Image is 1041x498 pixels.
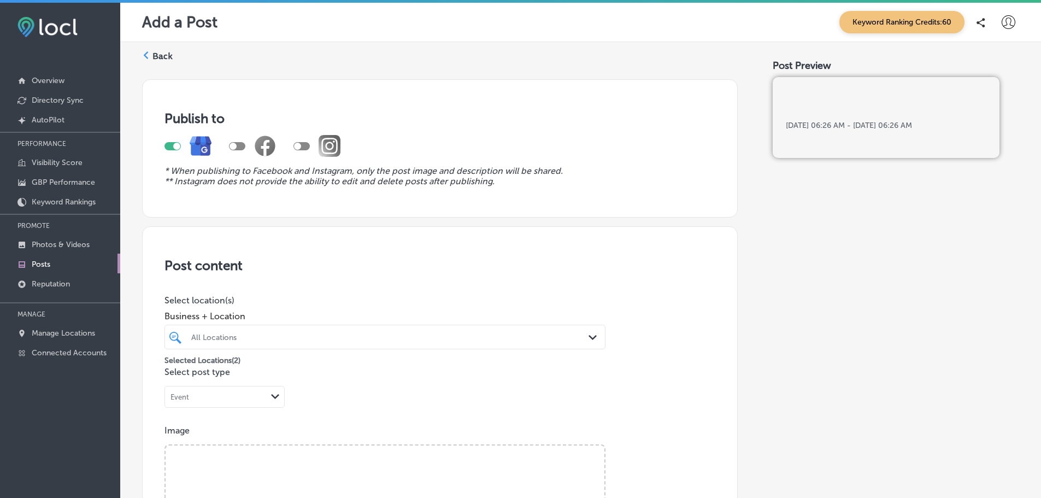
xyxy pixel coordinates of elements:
[773,60,1019,72] div: Post Preview
[164,257,715,273] h3: Post content
[32,279,70,289] p: Reputation
[164,425,715,436] p: Image
[164,367,715,377] p: Select post type
[786,121,986,130] h5: [DATE] 06:26 AM - [DATE] 06:26 AM
[32,158,83,167] p: Visibility Score
[32,348,107,358] p: Connected Accounts
[17,17,78,37] img: fda3e92497d09a02dc62c9cd864e3231.png
[170,393,189,401] div: Event
[32,178,95,187] p: GBP Performance
[164,311,605,321] span: Business + Location
[32,329,95,338] p: Manage Locations
[191,332,590,342] div: All Locations
[164,166,563,176] i: * When publishing to Facebook and Instagram, only the post image and description will be shared.
[32,260,50,269] p: Posts
[152,50,173,62] label: Back
[32,76,64,85] p: Overview
[164,351,240,365] p: Selected Locations ( 2 )
[164,110,715,126] h3: Publish to
[32,197,96,207] p: Keyword Rankings
[32,115,64,125] p: AutoPilot
[839,11,964,33] span: Keyword Ranking Credits: 60
[142,13,217,31] p: Add a Post
[32,240,90,249] p: Photos & Videos
[164,295,605,306] p: Select location(s)
[164,176,495,186] i: ** Instagram does not provide the ability to edit and delete posts after publishing.
[32,96,84,105] p: Directory Sync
